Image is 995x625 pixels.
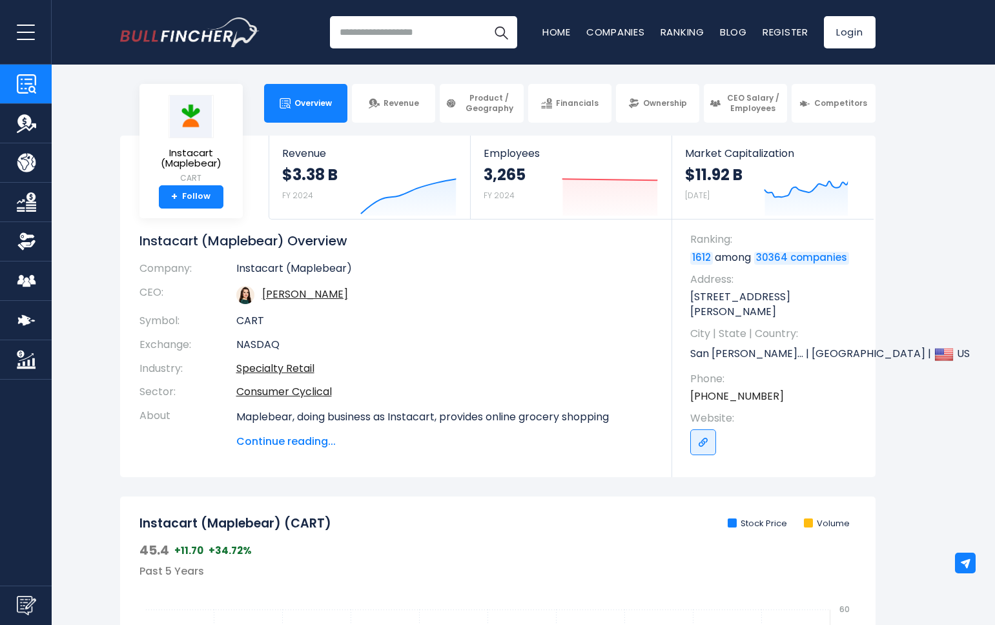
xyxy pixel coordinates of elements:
[556,98,599,108] span: Financials
[236,434,653,449] span: Continue reading...
[685,190,710,201] small: [DATE]
[792,84,875,123] a: Competitors
[139,357,236,381] th: Industry:
[352,84,435,123] a: Revenue
[484,165,526,185] strong: 3,265
[690,429,716,455] a: Go to link
[839,604,850,615] text: 60
[824,16,876,48] a: Login
[236,262,653,281] td: Instacart (Maplebear)
[690,232,863,247] span: Ranking:
[724,93,781,113] span: CEO Salary / Employees
[484,147,659,159] span: Employees
[690,372,863,386] span: Phone:
[804,518,850,529] li: Volume
[120,17,259,47] a: Go to homepage
[150,148,232,169] span: Instacart (Maplebear)
[174,544,203,557] span: +11.70
[236,409,653,518] p: Maplebear, doing business as Instacart, provides online grocery shopping services to households i...
[294,98,332,108] span: Overview
[17,232,36,251] img: Ownership
[236,333,653,357] td: NASDAQ
[236,361,314,376] a: Specialty Retail
[282,190,313,201] small: FY 2024
[236,286,254,304] img: fidji-simo.jpg
[264,84,347,123] a: Overview
[542,25,571,39] a: Home
[728,518,787,529] li: Stock Price
[690,272,863,287] span: Address:
[720,25,747,39] a: Blog
[282,147,457,159] span: Revenue
[471,136,672,219] a: Employees 3,265 FY 2024
[139,232,653,249] h1: Instacart (Maplebear) Overview
[384,98,419,108] span: Revenue
[440,84,523,123] a: Product / Geography
[814,98,867,108] span: Competitors
[685,147,861,159] span: Market Capitalization
[236,309,653,333] td: CART
[139,262,236,281] th: Company:
[159,185,223,209] a: +Follow
[139,542,169,558] span: 45.4
[690,327,863,341] span: City | State | Country:
[139,309,236,333] th: Symbol:
[690,389,784,404] a: [PHONE_NUMBER]
[763,25,808,39] a: Register
[616,84,699,123] a: Ownership
[690,290,863,319] p: [STREET_ADDRESS][PERSON_NAME]
[484,190,515,201] small: FY 2024
[690,411,863,425] span: Website:
[262,287,348,302] a: ceo
[586,25,645,39] a: Companies
[171,191,178,203] strong: +
[139,281,236,309] th: CEO:
[460,93,517,113] span: Product / Geography
[704,84,787,123] a: CEO Salary / Employees
[139,564,204,579] span: Past 5 Years
[269,136,470,219] a: Revenue $3.38 B FY 2024
[485,16,517,48] button: Search
[754,252,849,265] a: 30364 companies
[672,136,874,219] a: Market Capitalization $11.92 B [DATE]
[690,251,863,265] p: among
[528,84,611,123] a: Financials
[149,94,233,185] a: Instacart (Maplebear) CART
[690,345,863,364] p: San [PERSON_NAME]... | [GEOGRAPHIC_DATA] | US
[282,165,338,185] strong: $3.38 B
[685,165,743,185] strong: $11.92 B
[120,17,260,47] img: Bullfincher logo
[661,25,704,39] a: Ranking
[690,252,713,265] a: 1612
[236,384,332,399] a: Consumer Cyclical
[139,333,236,357] th: Exchange:
[139,404,236,449] th: About
[139,380,236,404] th: Sector:
[209,544,252,557] span: +34.72%
[643,98,687,108] span: Ownership
[150,172,232,184] small: CART
[139,516,331,532] h2: Instacart (Maplebear) (CART)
